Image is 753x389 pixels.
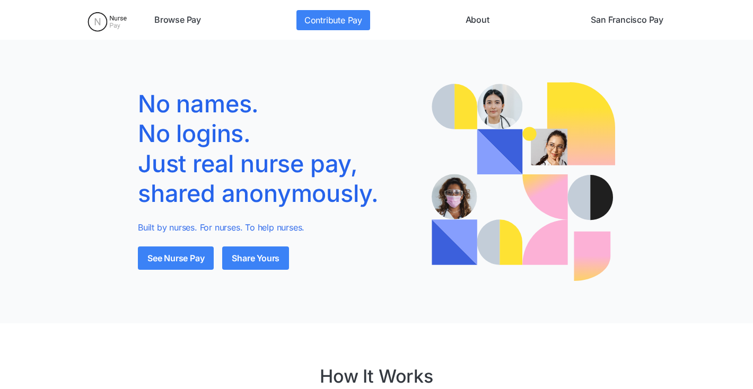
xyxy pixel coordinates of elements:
[222,246,289,270] a: Share Yours
[150,10,205,30] a: Browse Pay
[138,246,214,270] a: See Nurse Pay
[432,82,615,281] img: Illustration of a nurse with speech bubbles showing real pay quotes
[296,10,370,30] a: Contribute Pay
[586,10,668,30] a: San Francisco Pay
[320,366,433,387] h2: How It Works
[138,221,416,234] p: Built by nurses. For nurses. To help nurses.
[461,10,494,30] a: About
[138,89,416,208] h1: No names. No logins. Just real nurse pay, shared anonymously.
